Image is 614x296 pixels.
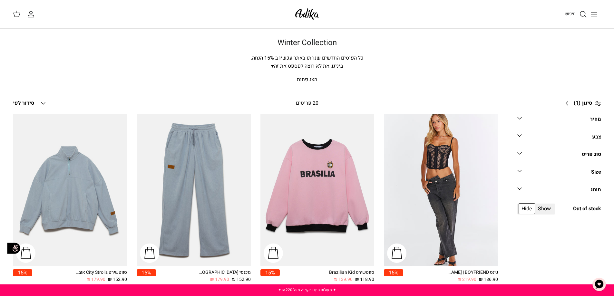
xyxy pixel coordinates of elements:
div: צבע [592,133,601,141]
span: 15% [13,269,32,276]
div: Size [591,168,601,177]
div: סווטשירט Brazilian Kid [323,269,374,276]
a: 15% [13,269,32,283]
a: ג׳ינס All Or Nothing קריס-קרוס | BOYFRIEND [384,114,498,266]
a: מכנסי [GEOGRAPHIC_DATA] 152.90 ₪ 179.90 ₪ [156,269,251,283]
span: בינינו, את לא רוצה לפספס את זה♥ [271,62,343,70]
div: סווטשירט City Strolls אוברסייז [75,269,127,276]
a: סווטשירט Brazilian Kid 118.90 ₪ 139.90 ₪ [280,269,375,283]
div: מחיר [590,115,601,124]
a: סינון (1) [561,96,601,111]
a: ג׳ינס All Or Nothing [PERSON_NAME] | BOYFRIEND 186.90 ₪ 219.90 ₪ [403,269,498,283]
button: צ'אט [590,275,609,294]
div: מותג [590,186,601,194]
span: Out of stock [573,205,601,213]
a: 15% [384,269,403,283]
img: Adika IL [293,6,321,22]
a: Size [517,167,601,182]
span: כל הפיסים החדשים שנחתו באתר עכשיו ב- [274,54,364,62]
span: 152.90 ₪ [232,276,251,283]
span: Hide [519,203,535,214]
span: 186.90 ₪ [479,276,498,283]
a: סווטשירט Brazilian Kid [260,114,375,266]
a: סווטשירט City Strolls אוברסייז 152.90 ₪ 179.90 ₪ [32,269,127,283]
div: 20 פריטים [239,99,375,108]
div: סוג פריט [582,150,601,159]
a: סווטשירט City Strolls אוברסייז [13,114,127,266]
span: 139.90 ₪ [334,276,353,283]
a: 15% [260,269,280,283]
span: % הנחה. [251,54,274,62]
a: צבע [517,132,601,146]
span: 15 [264,54,270,62]
a: מחיר [517,114,601,129]
span: 15% [260,269,280,276]
span: 118.90 ₪ [355,276,374,283]
h1: Winter Collection [82,38,533,48]
span: (1) [574,99,580,108]
span: 152.90 ₪ [108,276,127,283]
a: מכנסי טרנינג City strolls [137,114,251,266]
span: 15% [137,269,156,276]
span: 219.90 ₪ [457,276,476,283]
span: 179.90 ₪ [86,276,105,283]
div: ג׳ינס All Or Nothing [PERSON_NAME] | BOYFRIEND [446,269,498,276]
p: הצג פחות [82,76,533,84]
button: סידור לפי [13,96,47,110]
button: Toggle menu [587,7,601,21]
a: החשבון שלי [27,10,37,18]
span: חיפוש [565,11,576,17]
img: accessibility_icon02.svg [5,239,23,257]
a: ✦ משלוח חינם בקנייה מעל ₪220 ✦ [278,287,336,293]
span: סידור לפי [13,99,34,107]
div: מכנסי [GEOGRAPHIC_DATA] [199,269,251,276]
span: סינון [582,99,592,108]
a: חיפוש [565,10,587,18]
span: 15% [384,269,403,276]
a: 15% [137,269,156,283]
span: Show [535,203,554,214]
a: מותג [517,185,601,199]
a: סוג פריט [517,149,601,164]
span: 179.90 ₪ [210,276,229,283]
